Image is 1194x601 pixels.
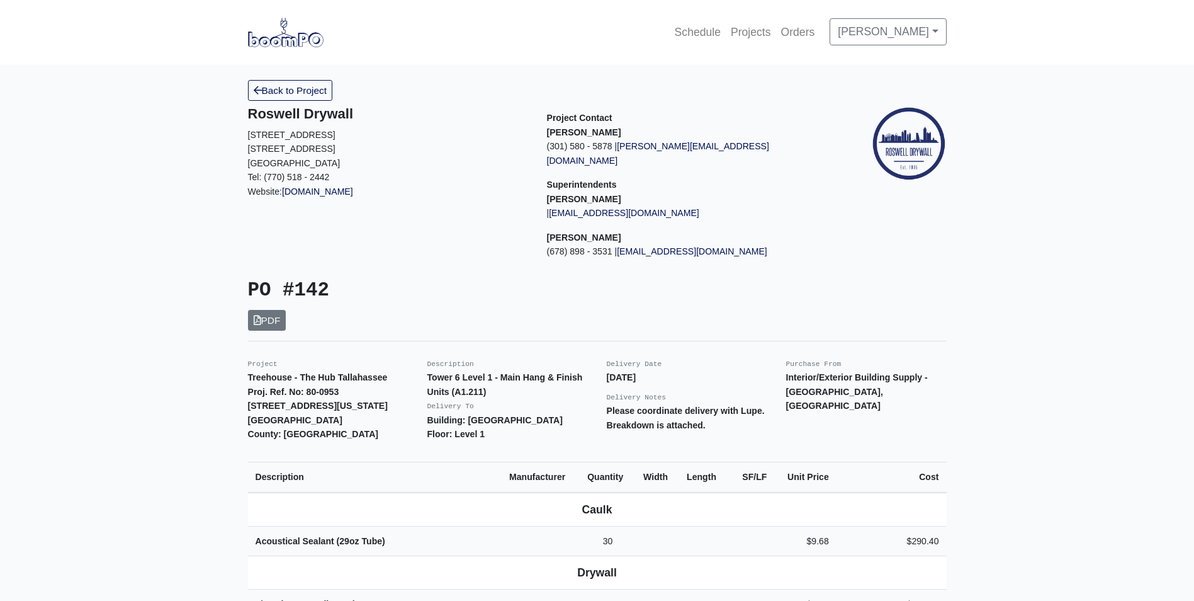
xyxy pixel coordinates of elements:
th: Width [636,462,679,492]
strong: Acoustical Sealant (29oz Tube) [256,536,385,546]
th: Description [248,462,502,492]
strong: Floor: Level 1 [427,429,485,439]
a: [EMAIL_ADDRESS][DOMAIN_NAME] [549,208,699,218]
a: PDF [248,310,286,331]
a: Projects [726,18,776,46]
strong: [STREET_ADDRESS][US_STATE] [248,401,388,411]
small: Project [248,360,278,368]
strong: [GEOGRAPHIC_DATA] [248,415,342,425]
strong: [PERSON_NAME] [547,194,621,204]
th: Unit Price [774,462,836,492]
small: Delivery Date [607,360,662,368]
b: Drywall [577,566,617,579]
p: (678) 898 - 3531 | [547,244,827,259]
small: Purchase From [786,360,842,368]
td: $9.68 [774,526,836,556]
span: Project Contact [547,113,612,123]
p: [STREET_ADDRESS] [248,142,528,156]
p: (301) 580 - 5878 | [547,139,827,168]
strong: Tower 6 Level 1 - Main Hang & Finish Units (A1.211) [427,372,583,397]
td: $290.40 [836,526,947,556]
b: Caulk [582,503,612,516]
strong: [DATE] [607,372,636,382]
strong: County: [GEOGRAPHIC_DATA] [248,429,379,439]
span: Superintendents [547,180,617,190]
strong: Proj. Ref. No: 80-0953 [248,387,339,397]
h5: Roswell Drywall [248,106,528,122]
th: Manufacturer [502,462,580,492]
p: [GEOGRAPHIC_DATA] [248,156,528,171]
small: Delivery To [427,403,474,410]
p: [STREET_ADDRESS] [248,128,528,142]
strong: [PERSON_NAME] [547,127,621,137]
a: [EMAIL_ADDRESS][DOMAIN_NAME] [617,246,767,256]
th: Quantity [580,462,636,492]
th: Length [679,462,728,492]
img: boomPO [248,18,324,47]
p: Tel: (770) 518 - 2442 [248,170,528,185]
a: Schedule [670,18,726,46]
strong: Treehouse - The Hub Tallahassee [248,372,388,382]
small: Delivery Notes [607,394,667,401]
small: Description [427,360,474,368]
strong: Building: [GEOGRAPHIC_DATA] [427,415,563,425]
a: [PERSON_NAME] [830,18,946,45]
div: Website: [248,106,528,198]
th: Cost [836,462,947,492]
td: 30 [580,526,636,556]
strong: [PERSON_NAME] [547,232,621,243]
p: Interior/Exterior Building Supply - [GEOGRAPHIC_DATA], [GEOGRAPHIC_DATA] [786,370,947,413]
th: SF/LF [728,462,775,492]
a: Back to Project [248,80,333,101]
h3: PO #142 [248,279,588,302]
a: [PERSON_NAME][EMAIL_ADDRESS][DOMAIN_NAME] [547,141,769,166]
a: Orders [776,18,820,46]
strong: Please coordinate delivery with Lupe. Breakdown is attached. [607,406,765,430]
a: [DOMAIN_NAME] [282,186,353,197]
p: | [547,206,827,220]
